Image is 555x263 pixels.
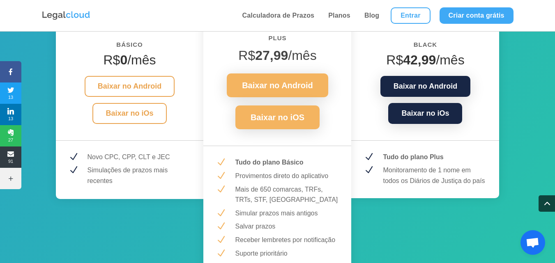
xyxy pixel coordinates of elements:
a: Baixar no Android [227,73,328,97]
h4: R$ /mês [68,52,191,72]
strong: Tudo do plano Plus [383,153,443,160]
p: Novo CPC, CPP, CLT e JEC [88,152,191,162]
span: R$ /mês [238,48,316,63]
p: Simulações de prazos mais recentes [88,165,191,186]
h4: R$ /mês [364,52,487,72]
a: Entrar [391,7,430,24]
span: N [216,184,226,194]
h6: PLUS [216,33,339,48]
p: Suporte prioritário [235,248,339,259]
p: Provimentos direto do aplicativo [235,171,339,181]
span: N [216,248,226,258]
p: Receber lembretes por notificação [235,235,339,245]
span: N [216,157,226,167]
a: Baixar no iOS [235,105,320,129]
h6: BÁSICO [68,39,191,54]
strong: 42,99 [403,53,436,67]
strong: 0 [120,53,127,67]
p: Mais de 650 comarcas, TRFs, TRTs, STF, [GEOGRAPHIC_DATA] [235,184,339,205]
span: N [216,208,226,218]
p: Monitoramento de 1 nome em todos os Diários de Justiça do país [383,165,487,186]
span: N [216,235,226,245]
span: N [68,152,78,162]
a: Baixar no iOs [92,103,166,124]
span: N [364,165,374,175]
span: N [364,152,374,162]
span: N [68,165,78,175]
a: Baixar no Android [380,76,470,97]
h6: Black [364,39,487,54]
span: N [216,221,226,231]
a: Criar conta grátis [440,7,514,24]
p: Salvar prazos [235,221,339,232]
strong: Tudo do plano Básico [235,159,303,166]
p: Simular prazos mais antigos [235,208,339,219]
a: Baixar no iOs [388,103,462,124]
img: Logo da Legalcloud [41,10,91,21]
span: N [216,171,226,181]
a: Bate-papo aberto [520,230,545,255]
a: Baixar no Android [85,76,175,97]
strong: 27,99 [255,48,288,63]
